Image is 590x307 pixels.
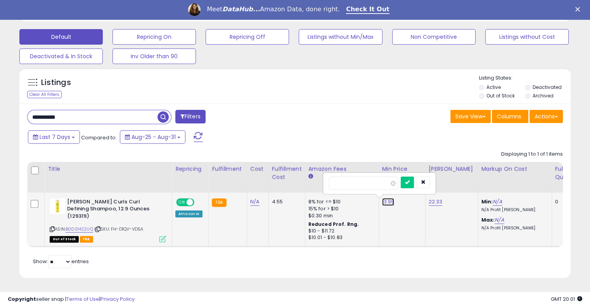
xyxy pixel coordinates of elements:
th: The percentage added to the cost of goods (COGS) that forms the calculator for Min & Max prices. [478,162,552,193]
label: Active [486,84,501,90]
span: OFF [193,199,206,205]
span: Show: entries [33,258,89,265]
div: Meet Amazon Data, done right. [207,5,340,13]
a: B0001422UQ [66,226,93,232]
a: 22.33 [429,198,443,206]
span: ON [177,199,187,205]
div: seller snap | | [8,296,135,303]
button: Actions [529,110,563,123]
b: Reduced Prof. Rng. [308,221,359,227]
p: N/A Profit [PERSON_NAME] [481,207,546,213]
b: Min: [481,198,493,205]
button: Aug-25 - Aug-31 [120,130,185,144]
button: Repricing On [112,29,196,45]
button: Repricing Off [206,29,289,45]
button: Default [19,29,103,45]
span: 2025-09-8 20:01 GMT [551,295,582,303]
div: 8% for <= $10 [308,198,373,205]
i: DataHub... [222,5,260,13]
div: [PERSON_NAME] [429,165,475,173]
button: Inv Older than 90 [112,49,196,64]
button: Listings without Cost [485,29,569,45]
span: Last 7 Days [40,133,70,141]
button: Save View [450,110,491,123]
small: Amazon Fees. [308,173,313,180]
button: Filters [175,110,206,123]
a: Check It Out [346,5,389,14]
span: | SKU: FH-D1QV-VD5A [94,226,143,232]
a: N/A [250,198,260,206]
div: Fulfillment [212,165,243,173]
label: Deactivated [532,84,561,90]
a: 13.99 [382,198,394,206]
img: Profile image for Georgie [188,3,201,16]
div: Close [575,7,583,12]
div: Min Price [382,165,422,173]
button: Columns [492,110,528,123]
p: Listing States: [479,75,571,82]
div: $0.30 min [308,212,373,219]
a: Privacy Policy [100,295,135,303]
button: Listings without Min/Max [299,29,382,45]
p: N/A Profit [PERSON_NAME] [481,225,546,231]
div: Cost [250,165,265,173]
span: Compared to: [81,134,117,141]
label: Archived [532,92,553,99]
b: [PERSON_NAME] Curls Curl Defining Shampoo, 12.9 Ounces (129319) [67,198,161,222]
div: Fulfillment Cost [272,165,302,181]
div: Repricing [175,165,205,173]
span: Aug-25 - Aug-31 [131,133,176,141]
button: Last 7 Days [28,130,80,144]
h5: Listings [41,77,71,88]
div: ASIN: [50,198,166,241]
span: Columns [497,113,521,120]
b: Max: [481,216,495,224]
strong: Copyright [8,295,36,303]
span: All listings that are currently out of stock and unavailable for purchase on Amazon [50,236,79,243]
div: Amazon AI [175,210,202,217]
small: FBA [212,198,226,207]
div: 4.55 [272,198,299,205]
div: 15% for > $10 [308,205,373,212]
button: Deactivated & In Stock [19,49,103,64]
div: Clear All Filters [27,91,62,98]
div: Fulfillable Quantity [555,165,582,181]
div: 0 [555,198,579,205]
a: N/A [493,198,502,206]
div: Displaying 1 to 1 of 1 items [501,151,563,158]
img: 31opzRjfddL._SL40_.jpg [50,198,65,214]
label: Out of Stock [486,92,515,99]
a: Terms of Use [66,295,99,303]
button: Non Competitive [392,29,476,45]
a: N/A [495,216,504,224]
div: Markup on Cost [481,165,548,173]
span: FBA [80,236,93,243]
div: Title [48,165,169,173]
div: Amazon Fees [308,165,375,173]
div: $10 - $11.72 [308,228,373,234]
div: $10.01 - $10.83 [308,234,373,241]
